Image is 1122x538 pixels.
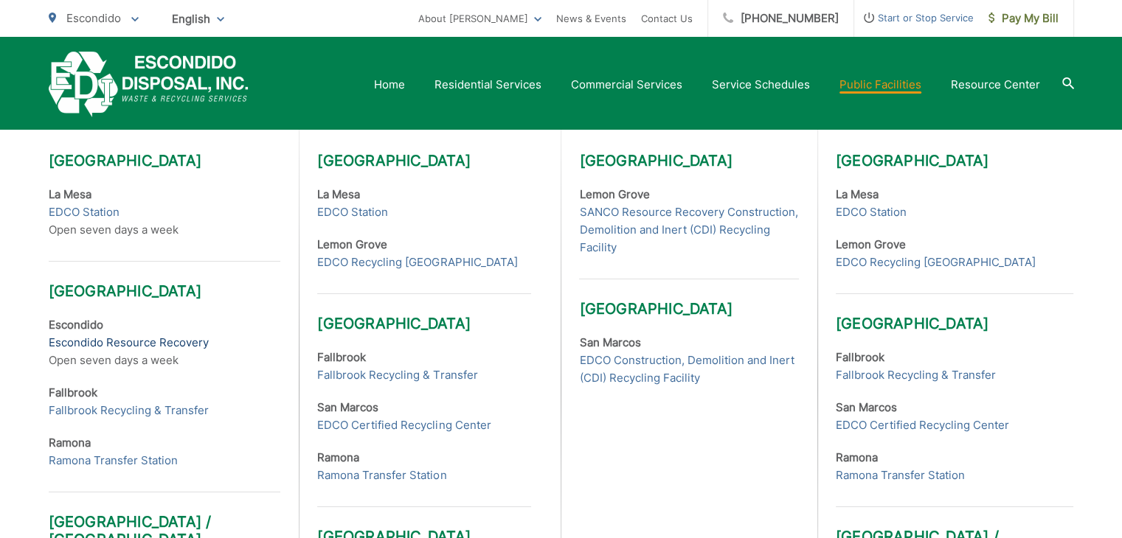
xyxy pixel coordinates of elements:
a: Contact Us [641,10,693,27]
strong: San Marcos [317,400,378,414]
a: Residential Services [434,76,541,94]
a: Ramona Transfer Station [49,452,178,469]
p: Open seven days a week [49,186,281,239]
h3: [GEOGRAPHIC_DATA] [579,279,798,318]
strong: La Mesa [49,187,91,201]
a: Public Facilities [839,76,921,94]
h3: [GEOGRAPHIC_DATA] [836,152,1073,170]
strong: Lemon Grove [579,187,649,201]
a: Fallbrook Recycling & Transfer [836,366,996,384]
a: Escondido Resource Recovery [49,334,209,352]
span: Pay My Bill [988,10,1059,27]
strong: Fallbrook [836,350,884,364]
strong: Fallbrook [49,385,97,399]
a: Ramona Transfer Station [317,467,446,484]
a: Ramona Transfer Station [836,467,965,484]
a: EDCO Station [317,203,388,221]
a: SANCO Resource Recovery Construction, Demolition and Inert (CDI) Recycling Facility [579,203,798,256]
a: EDCO Recycling [GEOGRAPHIC_DATA] [836,254,1036,271]
h3: [GEOGRAPHIC_DATA] [317,293,531,332]
strong: San Marcos [579,335,640,349]
strong: Fallbrook [317,350,366,364]
p: Open seven days a week [49,316,281,369]
strong: Ramona [317,450,359,464]
a: Fallbrook Recycling & Transfer [49,402,209,419]
strong: Lemon Grove [317,237,387,251]
a: Fallbrook Recycling & Transfer [317,366,477,384]
strong: Lemon Grove [836,237,906,251]
h3: [GEOGRAPHIC_DATA] [49,261,281,300]
strong: Ramona [49,436,91,450]
h3: [GEOGRAPHIC_DATA] [49,152,281,170]
a: EDCO Certified Recycling Center [836,416,1009,434]
a: Home [374,76,405,94]
a: EDCO Station [836,203,907,221]
span: English [161,6,235,32]
a: News & Events [556,10,626,27]
strong: La Mesa [317,187,360,201]
a: About [PERSON_NAME] [418,10,541,27]
a: Commercial Services [571,76,682,94]
strong: Escondido [49,318,103,332]
a: Service Schedules [712,76,810,94]
span: Escondido [66,11,121,25]
a: EDCD logo. Return to the homepage. [49,52,249,117]
strong: Ramona [836,450,878,464]
a: Resource Center [951,76,1040,94]
h3: [GEOGRAPHIC_DATA] [579,152,798,170]
strong: La Mesa [836,187,879,201]
a: EDCO Station [49,203,120,221]
a: EDCO Construction, Demolition and Inert (CDI) Recycling Facility [579,352,798,387]
h3: [GEOGRAPHIC_DATA] [317,152,531,170]
strong: San Marcos [836,400,897,414]
h3: [GEOGRAPHIC_DATA] [836,293,1073,332]
a: EDCO Recycling [GEOGRAPHIC_DATA] [317,254,517,271]
a: EDCO Certified Recycling Center [317,416,491,434]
